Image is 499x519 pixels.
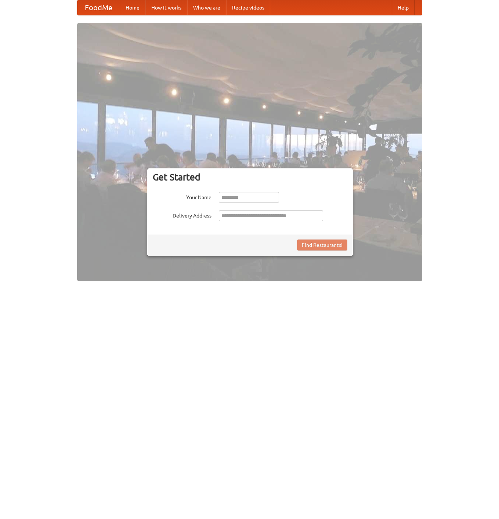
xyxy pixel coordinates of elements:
[297,240,347,251] button: Find Restaurants!
[145,0,187,15] a: How it works
[392,0,415,15] a: Help
[153,210,211,219] label: Delivery Address
[226,0,270,15] a: Recipe videos
[187,0,226,15] a: Who we are
[153,192,211,201] label: Your Name
[153,172,347,183] h3: Get Started
[120,0,145,15] a: Home
[77,0,120,15] a: FoodMe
